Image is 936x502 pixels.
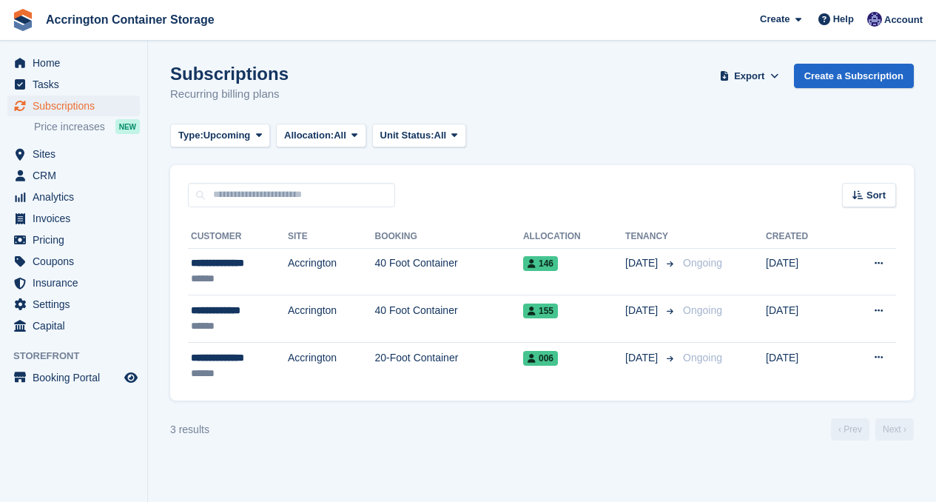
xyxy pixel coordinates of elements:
span: Settings [33,294,121,315]
span: [DATE] [625,255,661,271]
th: Created [766,225,841,249]
button: Type: Upcoming [170,124,270,148]
a: menu [7,53,140,73]
span: Booking Portal [33,367,121,388]
a: menu [7,251,140,272]
span: Tasks [33,74,121,95]
a: Create a Subscription [794,64,914,88]
button: Export [717,64,782,88]
div: NEW [115,119,140,134]
td: 40 Foot Container [375,248,523,295]
img: stora-icon-8386f47178a22dfd0bd8f6a31ec36ba5ce8667c1dd55bd0f319d3a0aa187defe.svg [12,9,34,31]
span: Price increases [34,120,105,134]
span: All [334,128,346,143]
span: 006 [523,351,558,366]
span: Insurance [33,272,121,293]
a: menu [7,74,140,95]
span: Create [760,12,789,27]
span: Ongoing [683,352,722,364]
td: 20-Foot Container [375,342,523,389]
a: menu [7,96,140,116]
button: Unit Status: All [372,124,466,148]
a: menu [7,208,140,229]
a: menu [7,230,140,250]
a: Next [875,418,914,441]
span: Analytics [33,187,121,207]
td: [DATE] [766,248,841,295]
a: Accrington Container Storage [40,7,220,32]
a: menu [7,367,140,388]
span: Sort [866,188,886,203]
span: Ongoing [683,304,722,316]
a: menu [7,294,140,315]
th: Tenancy [625,225,677,249]
img: Jacob Connolly [867,12,882,27]
span: Unit Status: [380,128,434,143]
th: Customer [188,225,288,249]
td: Accrington [288,342,375,389]
span: [DATE] [625,350,661,366]
span: Invoices [33,208,121,229]
a: menu [7,144,140,164]
th: Site [288,225,375,249]
span: Upcoming [203,128,251,143]
a: menu [7,272,140,293]
a: Previous [831,418,869,441]
span: 146 [523,256,558,271]
th: Booking [375,225,523,249]
span: CRM [33,165,121,186]
span: Ongoing [683,257,722,269]
td: [DATE] [766,342,841,389]
td: [DATE] [766,295,841,343]
span: Sites [33,144,121,164]
nav: Page [828,418,917,441]
span: Account [884,13,923,27]
span: Home [33,53,121,73]
button: Allocation: All [276,124,366,148]
span: Export [734,69,764,84]
div: 3 results [170,422,209,438]
p: Recurring billing plans [170,86,289,103]
a: menu [7,187,140,207]
span: Help [833,12,854,27]
span: Type: [178,128,203,143]
span: Pricing [33,230,121,250]
span: All [434,128,447,143]
span: Storefront [13,349,147,364]
span: Subscriptions [33,96,121,116]
span: Allocation: [284,128,334,143]
h1: Subscriptions [170,64,289,84]
span: Capital [33,315,121,336]
span: Coupons [33,251,121,272]
th: Allocation [523,225,625,249]
a: menu [7,165,140,186]
td: Accrington [288,248,375,295]
span: 155 [523,304,558,318]
a: Preview store [122,369,140,386]
td: Accrington [288,295,375,343]
span: [DATE] [625,303,661,318]
td: 40 Foot Container [375,295,523,343]
a: Price increases NEW [34,118,140,135]
a: menu [7,315,140,336]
